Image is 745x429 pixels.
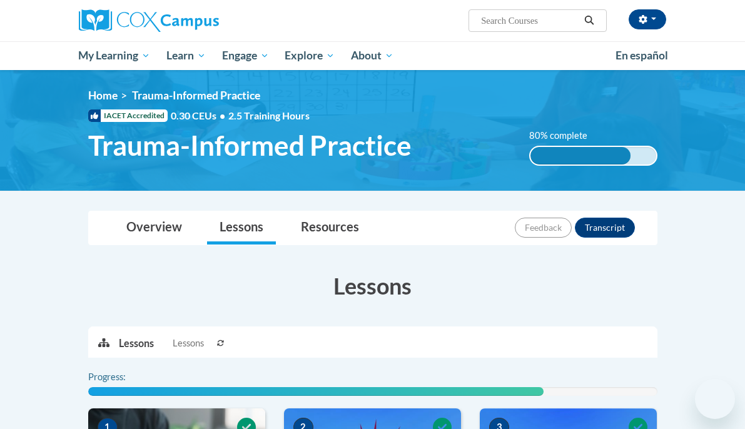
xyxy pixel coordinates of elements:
a: En español [607,43,676,69]
span: IACET Accredited [88,109,168,122]
span: 2.5 Training Hours [228,109,310,121]
span: Explore [285,48,335,63]
div: 80% complete [530,147,631,164]
h3: Lessons [88,270,657,301]
input: Search Courses [480,13,580,28]
span: • [220,109,225,121]
span: Trauma-Informed Practice [132,89,260,102]
button: Feedback [515,218,572,238]
a: Engage [214,41,277,70]
a: Lessons [207,211,276,245]
span: En español [616,49,668,62]
span: 0.30 CEUs [171,109,228,123]
p: Lessons [119,336,154,350]
a: My Learning [71,41,159,70]
a: Home [88,89,118,102]
button: Account Settings [629,9,666,29]
span: Learn [166,48,206,63]
span: Engage [222,48,269,63]
a: Explore [276,41,343,70]
a: Learn [158,41,214,70]
button: Transcript [575,218,635,238]
label: 80% complete [529,129,601,143]
iframe: Button to launch messaging window [695,379,735,419]
a: Resources [288,211,372,245]
a: About [343,41,402,70]
a: Cox Campus [79,9,262,32]
img: Cox Campus [79,9,219,32]
a: Overview [114,211,195,245]
button: Search [580,13,599,28]
label: Progress: [88,370,160,384]
span: About [351,48,393,63]
span: My Learning [78,48,150,63]
span: Trauma-Informed Practice [88,129,412,162]
span: Lessons [173,336,204,350]
div: Main menu [69,41,676,70]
